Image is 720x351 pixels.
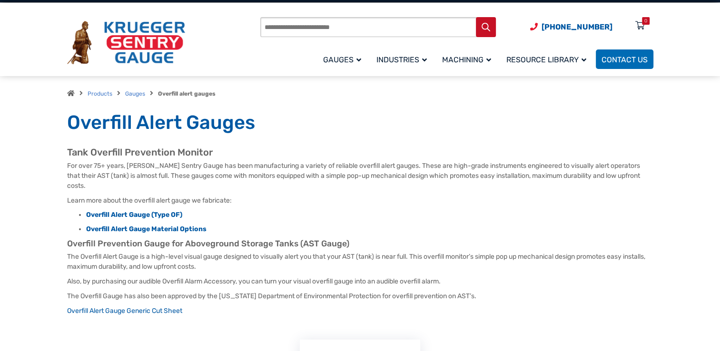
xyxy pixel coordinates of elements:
strong: Overfill alert gauges [158,90,216,97]
a: Contact Us [596,49,653,69]
div: 0 [644,17,647,25]
p: The Overfill Gauge has also been approved by the [US_STATE] Department of Environmental Protectio... [67,291,653,301]
a: Gauges [125,90,145,97]
span: [PHONE_NUMBER] [542,22,612,31]
h2: Tank Overfill Prevention Monitor [67,146,653,158]
a: Resource Library [501,48,596,70]
span: Resource Library [506,55,586,64]
span: Industries [376,55,427,64]
p: The Overfill Alert Gauge is a high-level visual gauge designed to visually alert you that your AS... [67,252,653,272]
a: Phone Number (920) 434-8860 [530,21,612,33]
img: Krueger Sentry Gauge [67,21,185,65]
h3: Overfill Prevention Gauge for Aboveground Storage Tanks (AST Gauge) [67,239,653,249]
a: Overfill Alert Gauge Material Options [86,225,207,233]
a: Overfill Alert Gauge (Type OF) [86,211,182,219]
span: Contact Us [602,55,648,64]
span: Machining [442,55,491,64]
a: Overfill Alert Gauge Generic Cut Sheet [67,307,182,315]
p: Also, by purchasing our audible Overfill Alarm Accessory, you can turn your visual overfill gauge... [67,276,653,286]
p: For over 75+ years, [PERSON_NAME] Sentry Gauge has been manufacturing a variety of reliable overf... [67,161,653,191]
a: Machining [436,48,501,70]
a: Products [88,90,112,97]
span: Gauges [323,55,361,64]
p: Learn more about the overfill alert gauge we fabricate: [67,195,653,205]
a: Gauges [317,48,371,70]
h1: Overfill Alert Gauges [67,111,653,135]
a: Industries [371,48,436,70]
